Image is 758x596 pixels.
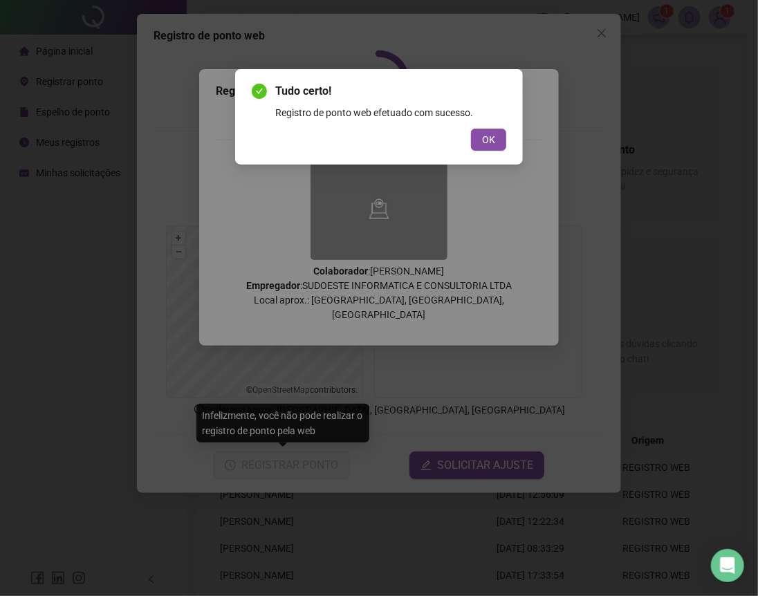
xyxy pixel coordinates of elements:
[711,549,744,582] div: Open Intercom Messenger
[482,132,495,147] span: OK
[275,105,506,120] div: Registro de ponto web efetuado com sucesso.
[252,84,267,99] span: check-circle
[471,129,506,151] button: OK
[275,83,506,100] span: Tudo certo!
